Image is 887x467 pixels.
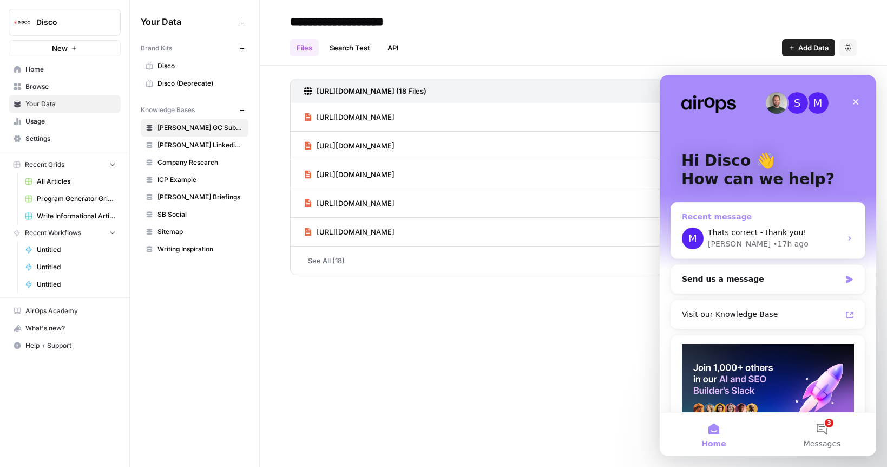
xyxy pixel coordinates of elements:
[37,177,116,186] span: All Articles
[9,130,121,147] a: Settings
[37,194,116,204] span: Program Generator Grid (1)
[12,12,32,32] img: Disco Logo
[25,64,116,74] span: Home
[141,75,248,92] a: Disco (Deprecate)
[25,99,116,109] span: Your Data
[157,61,244,71] span: Disco
[157,79,244,88] span: Disco (Deprecate)
[141,57,248,75] a: Disco
[141,15,235,28] span: Your Data
[304,189,395,217] a: [URL][DOMAIN_NAME]
[141,206,248,223] a: SB Social
[141,154,248,171] a: Company Research
[157,158,244,167] span: Company Research
[157,192,244,202] span: [PERSON_NAME] Briefings
[37,211,116,221] span: Write Informational Articles
[9,320,120,336] div: What's new?
[141,43,172,53] span: Brand Kits
[20,190,121,207] a: Program Generator Grid (1)
[9,40,121,56] button: New
[25,134,116,144] span: Settings
[9,320,121,337] button: What's new?
[157,140,244,150] span: [PERSON_NAME] Linkedin Posts
[37,245,116,255] span: Untitled
[25,228,81,238] span: Recent Workflows
[323,39,377,56] a: Search Test
[141,189,248,206] a: [PERSON_NAME] Briefings
[290,247,857,275] a: See All (18)
[157,210,244,219] span: SB Social
[9,337,121,354] button: Help + Support
[304,160,395,189] a: [URL][DOMAIN_NAME]
[157,244,244,254] span: Writing Inspiration
[157,123,244,133] span: [PERSON_NAME] GC Substack
[52,43,68,54] span: New
[9,61,121,78] a: Home
[9,113,121,130] a: Usage
[317,198,395,209] span: [URL][DOMAIN_NAME]
[25,160,64,170] span: Recent Grids
[782,39,835,56] button: Add Data
[304,79,426,103] a: [URL][DOMAIN_NAME] (18 Files)
[317,169,395,180] span: [URL][DOMAIN_NAME]
[20,276,121,293] a: Untitled
[141,137,248,154] a: [PERSON_NAME] Linkedin Posts
[9,95,121,113] a: Your Data
[36,17,102,28] span: Disco
[381,39,405,56] a: API
[9,157,121,173] button: Recent Grids
[141,119,248,137] a: [PERSON_NAME] GC Substack
[20,207,121,225] a: Write Informational Articles
[25,82,116,92] span: Browse
[9,78,121,95] a: Browse
[9,225,121,241] button: Recent Workflows
[141,105,195,115] span: Knowledge Bases
[660,75,876,456] iframe: Intercom live chat
[20,241,121,258] a: Untitled
[304,218,395,246] a: [URL][DOMAIN_NAME]
[304,103,395,131] a: [URL][DOMAIN_NAME]
[25,306,116,316] span: AirOps Academy
[157,175,244,185] span: ICP Example
[157,227,244,237] span: Sitemap
[9,9,121,36] button: Workspace: Disco
[20,173,121,190] a: All Articles
[317,140,395,151] span: [URL][DOMAIN_NAME]
[141,171,248,189] a: ICP Example
[317,86,426,96] h3: [URL][DOMAIN_NAME] (18 Files)
[798,42,829,53] span: Add Data
[20,258,121,276] a: Untitled
[290,39,319,56] a: Files
[37,280,116,289] span: Untitled
[9,302,121,320] a: AirOps Academy
[317,226,395,237] span: [URL][DOMAIN_NAME]
[25,341,116,351] span: Help + Support
[304,132,395,160] a: [URL][DOMAIN_NAME]
[141,223,248,241] a: Sitemap
[317,112,395,122] span: [URL][DOMAIN_NAME]
[37,262,116,272] span: Untitled
[25,116,116,126] span: Usage
[141,241,248,258] a: Writing Inspiration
